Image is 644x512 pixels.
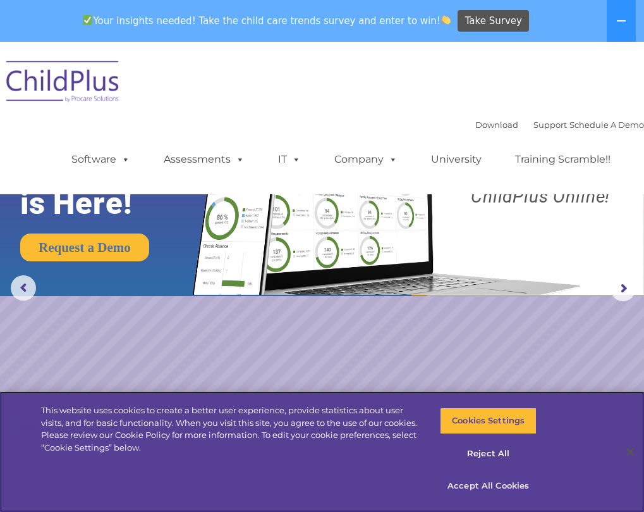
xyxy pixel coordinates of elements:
button: Reject All [440,440,537,467]
a: Software [59,147,143,172]
a: University [418,147,494,172]
span: Take Survey [465,10,522,32]
rs-layer: Boost your productivity and streamline your success in ChildPlus Online! [445,123,636,205]
a: Assessments [151,147,257,172]
a: Download [475,120,518,130]
div: This website uses cookies to create a better user experience, provide statistics about user visit... [41,404,421,454]
a: Support [533,120,567,130]
a: Take Survey [458,10,529,32]
font: | [475,120,644,130]
button: Cookies Settings [440,408,537,434]
a: Company [322,147,410,172]
a: Training Scramble!! [502,147,623,172]
img: ✅ [83,15,92,25]
a: Request a Demo [20,234,149,261]
button: Close [616,438,644,466]
a: Schedule A Demo [569,120,644,130]
button: Accept All Cookies [440,473,537,499]
img: 👏 [441,15,451,25]
a: IT [265,147,313,172]
span: Your insights needed! Take the child care trends survey and enter to win! [78,8,456,33]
